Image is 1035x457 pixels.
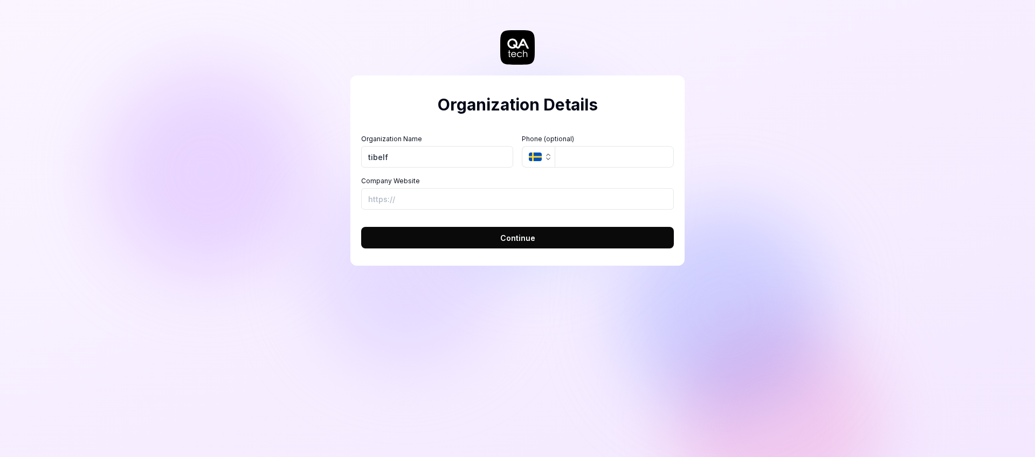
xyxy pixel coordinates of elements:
[361,134,513,144] label: Organization Name
[522,134,674,144] label: Phone (optional)
[361,188,674,210] input: https://
[361,93,674,117] h2: Organization Details
[361,227,674,248] button: Continue
[361,176,674,186] label: Company Website
[500,232,535,244] span: Continue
